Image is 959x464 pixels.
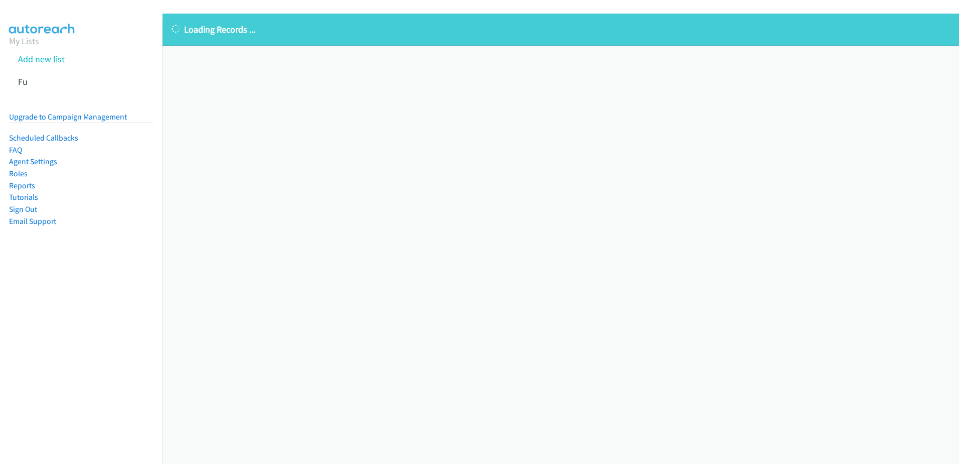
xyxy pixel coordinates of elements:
a: Roles [9,169,28,178]
a: Agent Settings [9,157,57,166]
a: Add new list [18,53,65,65]
p: Loading Records ... [172,23,950,36]
a: Email Support [9,216,56,226]
a: My Lists [9,35,39,47]
a: Reports [9,181,35,190]
a: Scheduled Callbacks [9,133,78,143]
a: Fu [18,76,28,87]
a: Sign Out [9,204,37,214]
a: FAQ [9,145,22,155]
a: Upgrade to Campaign Management [9,112,127,122]
a: Tutorials [9,192,38,202]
